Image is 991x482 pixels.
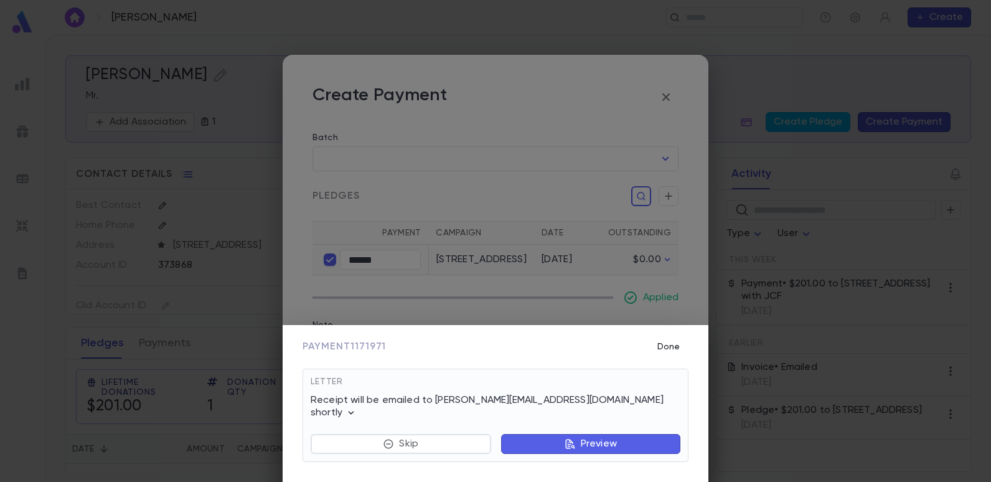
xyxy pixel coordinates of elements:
[399,438,418,450] p: Skip
[581,438,617,450] p: Preview
[311,377,680,394] div: Letter
[311,434,491,454] button: Skip
[649,335,688,359] button: Done
[501,434,680,454] button: Preview
[311,394,680,419] p: Receipt will be emailed to [PERSON_NAME][EMAIL_ADDRESS][DOMAIN_NAME] shortly
[303,341,386,353] span: Payment 1171971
